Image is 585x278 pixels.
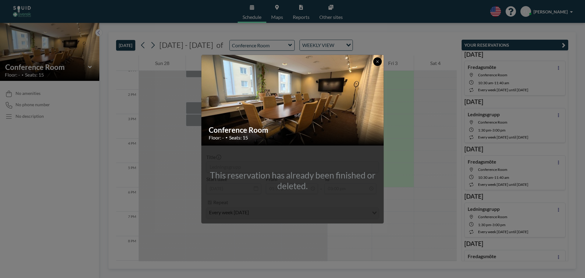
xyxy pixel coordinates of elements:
h2: Conference Room [209,125,377,135]
span: Floor: - [209,135,224,141]
span: Seats: 15 [229,135,248,141]
span: • [225,135,228,140]
div: This reservation has already been finished or deleted. [201,170,384,191]
img: 537.JPG [201,31,384,169]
